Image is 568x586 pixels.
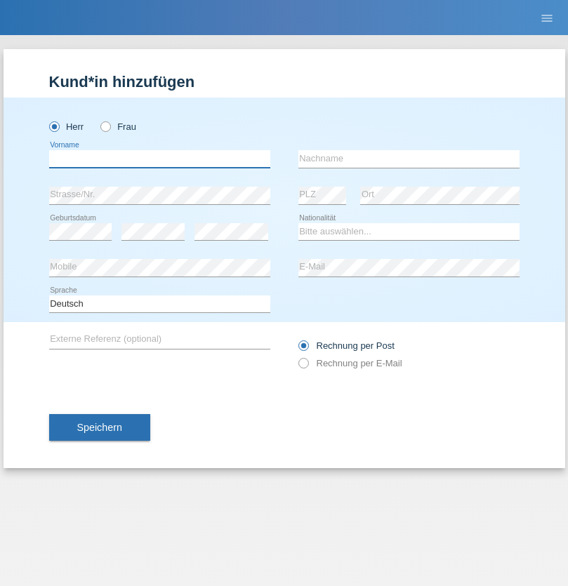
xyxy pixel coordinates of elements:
input: Herr [49,121,58,131]
label: Herr [49,121,84,132]
input: Rechnung per E-Mail [298,358,308,375]
button: Speichern [49,414,150,441]
label: Rechnung per Post [298,340,395,351]
input: Frau [100,121,110,131]
input: Rechnung per Post [298,340,308,358]
label: Rechnung per E-Mail [298,358,402,368]
h1: Kund*in hinzufügen [49,73,520,91]
label: Frau [100,121,136,132]
i: menu [540,11,554,25]
a: menu [533,13,561,22]
span: Speichern [77,422,122,433]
